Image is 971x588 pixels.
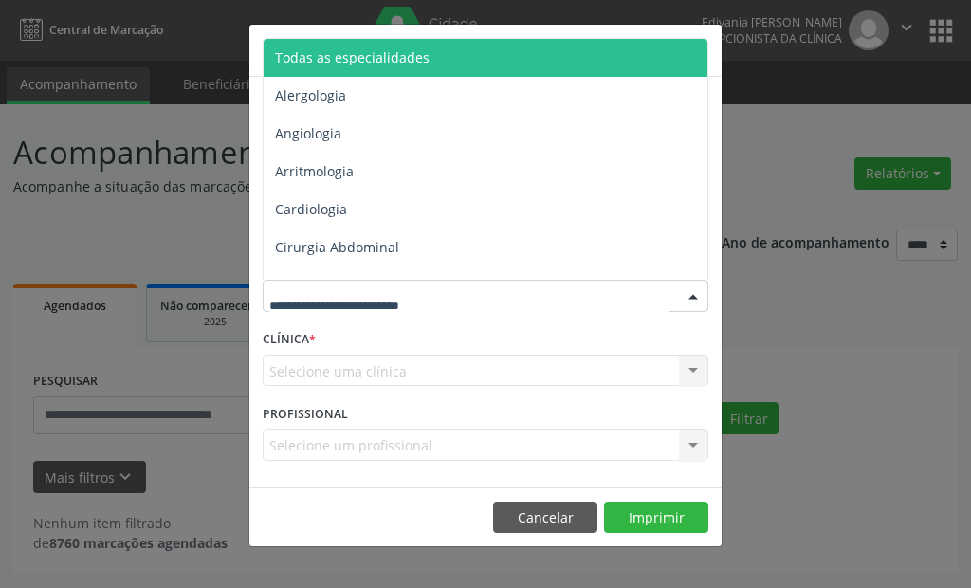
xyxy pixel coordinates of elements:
span: Arritmologia [275,162,354,180]
span: Alergologia [275,86,346,104]
h5: Relatório de agendamentos [263,38,480,63]
button: Imprimir [604,502,708,534]
label: CLÍNICA [263,325,316,355]
span: Cirurgia Bariatrica [275,276,392,294]
button: Cancelar [493,502,597,534]
label: PROFISSIONAL [263,399,348,429]
span: Todas as especialidades [275,48,430,66]
span: Angiologia [275,124,341,142]
button: Close [684,25,722,71]
span: Cirurgia Abdominal [275,238,399,256]
span: Cardiologia [275,200,347,218]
